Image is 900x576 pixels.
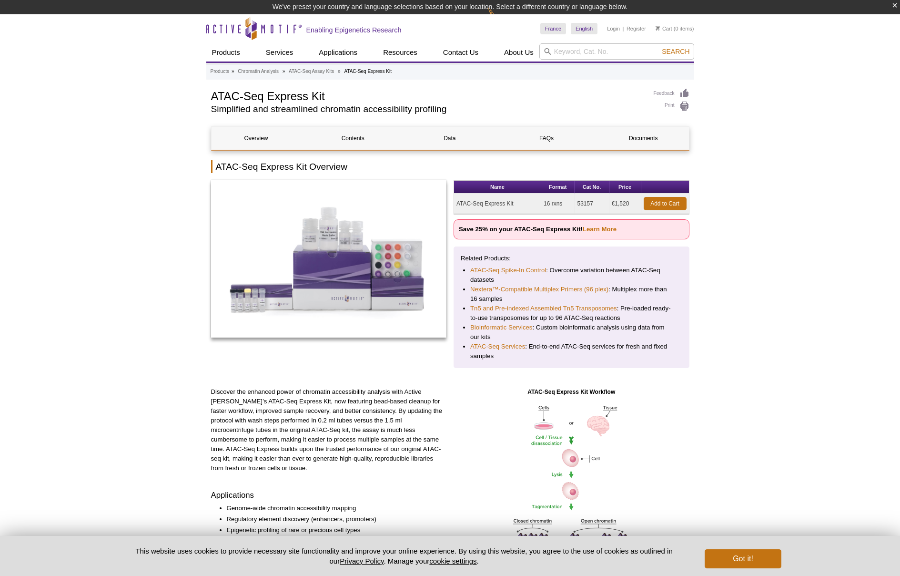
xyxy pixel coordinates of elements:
th: Name [454,181,541,194]
li: Epigenetic profiling of rare or precious cell types [227,525,437,535]
img: Change Here [488,7,513,30]
li: : End-to-end ATAC-Seq services for fresh and fixed samples [470,342,673,361]
a: ATAC-Seq Services [470,342,525,351]
h2: Simplified and streamlined chromatin accessibility profiling [211,105,644,113]
p: Related Products: [461,254,682,263]
strong: ATAC-Seq Express Kit Workflow [527,389,615,395]
a: France [540,23,566,34]
a: Contents [308,127,398,150]
p: This website uses cookies to provide necessary site functionality and improve your online experie... [119,546,689,566]
td: ATAC-Seq Express Kit [454,194,541,214]
th: Format [541,181,575,194]
a: Register [627,25,646,32]
h2: ATAC-Seq Express Kit Overview [211,160,689,173]
a: Documents [598,127,688,150]
li: Regulatory element discovery (enhancers, promoters) [227,514,437,524]
h1: ATAC-Seq Express Kit [211,88,644,103]
li: : Custom bioinformatic analysis using data from our kits [470,323,673,342]
td: €1,520 [609,194,641,214]
a: Add to Cart [644,197,687,210]
a: English [571,23,597,34]
td: 16 rxns [541,194,575,214]
li: » [283,69,285,74]
a: Privacy Policy [340,557,384,565]
a: Cart [656,25,672,32]
p: Discover the enhanced power of chromatin accessibility analysis with Active [PERSON_NAME]’s ATAC-... [211,387,447,473]
li: : Pre-loaded ready-to-use transposomes for up to 96 ATAC-Seq reactions [470,304,673,323]
th: Cat No. [575,181,609,194]
h2: Enabling Epigenetics Research [306,26,402,34]
a: Feedback [654,88,689,99]
a: ATAC-Seq Assay Kits [289,67,334,76]
a: Products [206,43,246,62]
a: Learn More [583,226,617,233]
input: Keyword, Cat. No. [539,43,694,60]
a: Bioinformatic Services [470,323,532,332]
li: | [623,23,624,34]
button: cookie settings [429,557,476,565]
li: (0 items) [656,23,694,34]
th: Price [609,181,641,194]
td: 53157 [575,194,609,214]
a: Chromatin Analysis [238,67,279,76]
li: » [338,69,341,74]
strong: Save 25% on your ATAC-Seq Express Kit! [459,226,617,233]
button: Search [659,47,692,56]
a: About Us [498,43,539,62]
a: Tn5 and Pre-indexed Assembled Tn5 Transposomes [470,304,617,313]
a: Contact Us [437,43,484,62]
a: Overview [212,127,301,150]
a: Services [260,43,299,62]
li: Genome-wide chromatin accessibility mapping [227,504,437,513]
li: : Multiplex more than 16 samples [470,285,673,304]
img: ATAC-Seq Express Kit [211,180,447,338]
span: Search [662,48,689,55]
a: Data [405,127,495,150]
a: FAQs [502,127,591,150]
a: Applications [313,43,363,62]
a: ATAC-Seq Spike-In Control [470,266,546,275]
li: » [232,69,234,74]
a: Print [654,101,689,112]
h3: Applications [211,490,447,501]
li: : Overcome variation between ATAC-Seq datasets [470,266,673,285]
a: Nextera™-Compatible Multiplex Primers (96 plex) [470,285,608,294]
a: Products [211,67,229,76]
img: Your Cart [656,26,660,31]
a: Login [607,25,620,32]
li: ATAC-Seq Express Kit [344,69,392,74]
a: Resources [377,43,423,62]
button: Got it! [705,549,781,568]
